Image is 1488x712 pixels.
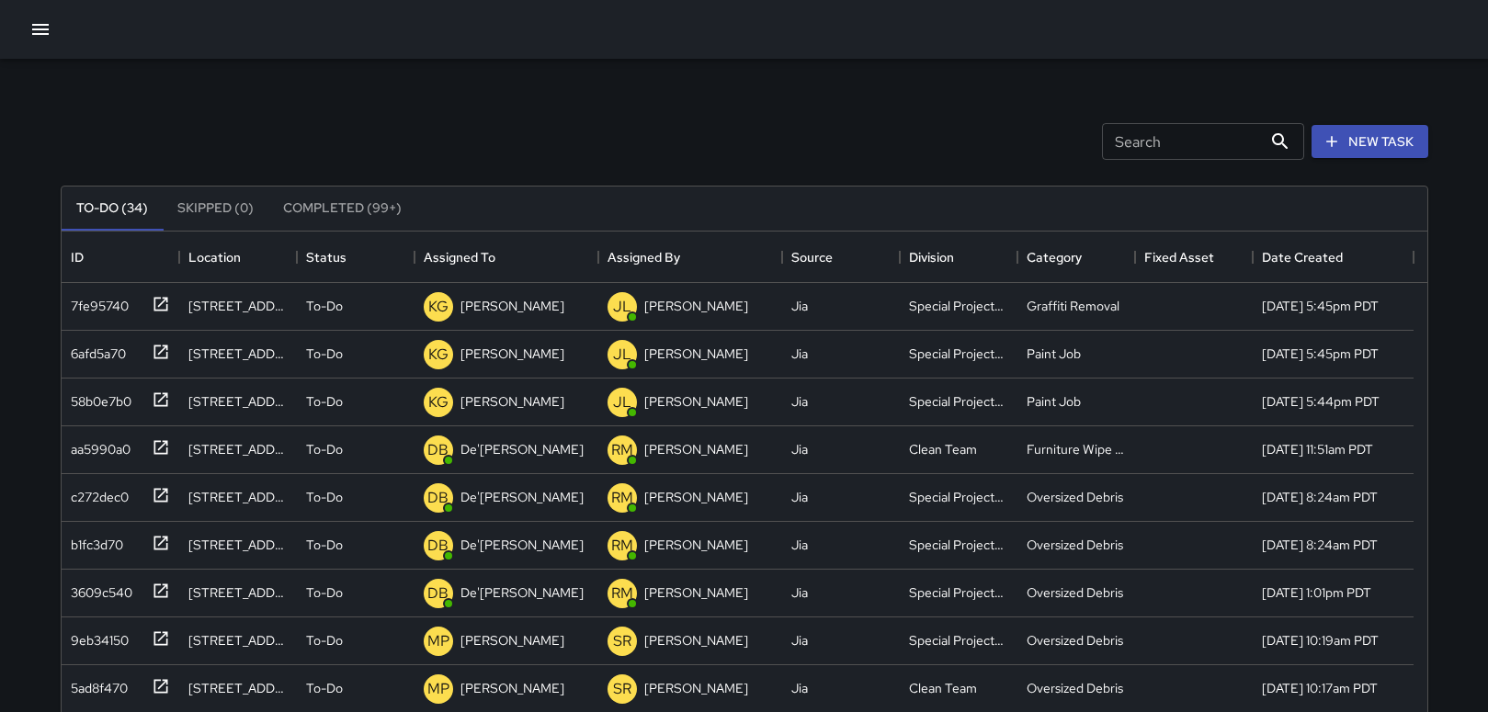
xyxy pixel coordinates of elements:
[608,232,680,283] div: Assigned By
[644,583,748,602] p: [PERSON_NAME]
[306,631,343,650] p: To-Do
[460,536,584,554] p: De'[PERSON_NAME]
[188,392,288,411] div: 619 Sansome Street
[611,487,633,509] p: RM
[791,488,808,506] div: Jia
[188,440,288,458] div: 22 Battery Street
[1027,345,1081,363] div: Paint Job
[613,678,631,700] p: SR
[1262,488,1378,506] div: 9/19/2025, 8:24am PDT
[306,232,346,283] div: Status
[460,679,564,697] p: [PERSON_NAME]
[306,488,343,506] p: To-Do
[63,385,131,411] div: 58b0e7b0
[306,345,343,363] p: To-Do
[188,583,288,602] div: 850 Montgomery Street
[460,392,564,411] p: [PERSON_NAME]
[63,337,126,363] div: 6afd5a70
[1262,631,1379,650] div: 9/18/2025, 10:19am PDT
[791,392,808,411] div: Jia
[611,439,633,461] p: RM
[427,439,449,461] p: DB
[62,232,179,283] div: ID
[791,345,808,363] div: Jia
[613,391,631,413] p: JL
[62,186,163,231] button: To-Do (34)
[909,392,1008,411] div: Special Projects Team
[598,232,782,283] div: Assigned By
[1262,679,1378,697] div: 9/18/2025, 10:17am PDT
[1027,440,1126,458] div: Furniture Wipe Down
[188,232,241,283] div: Location
[188,679,288,697] div: 111 Sutter Street
[1027,392,1081,411] div: Paint Job
[1144,232,1214,283] div: Fixed Asset
[188,631,288,650] div: 544 Market Street
[460,631,564,650] p: [PERSON_NAME]
[909,345,1008,363] div: Special Projects Team
[644,488,748,506] p: [PERSON_NAME]
[63,289,129,315] div: 7fe95740
[63,672,128,697] div: 5ad8f470
[63,433,131,458] div: aa5990a0
[791,631,808,650] div: Jia
[460,488,584,506] p: De'[PERSON_NAME]
[1262,440,1373,458] div: 9/19/2025, 11:51am PDT
[460,440,584,458] p: De'[PERSON_NAME]
[644,345,748,363] p: [PERSON_NAME]
[791,232,833,283] div: Source
[188,297,288,315] div: 621 Sansome Street
[179,232,297,283] div: Location
[306,297,343,315] p: To-Do
[163,186,268,231] button: Skipped (0)
[428,391,449,413] p: KG
[427,487,449,509] p: DB
[644,440,748,458] p: [PERSON_NAME]
[424,232,495,283] div: Assigned To
[1027,297,1119,315] div: Graffiti Removal
[1027,679,1123,697] div: Oversized Debris
[415,232,598,283] div: Assigned To
[644,297,748,315] p: [PERSON_NAME]
[1017,232,1135,283] div: Category
[63,624,129,650] div: 9eb34150
[900,232,1017,283] div: Division
[460,583,584,602] p: De'[PERSON_NAME]
[644,536,748,554] p: [PERSON_NAME]
[644,679,748,697] p: [PERSON_NAME]
[613,630,631,652] p: SR
[63,576,132,602] div: 3609c540
[909,583,1008,602] div: Special Projects Team
[427,630,449,652] p: MP
[188,345,288,363] div: 621 Sansome Street
[1027,583,1123,602] div: Oversized Debris
[460,297,564,315] p: [PERSON_NAME]
[63,480,129,506] div: c272dec0
[791,583,808,602] div: Jia
[71,232,84,283] div: ID
[1262,345,1379,363] div: 9/21/2025, 5:45pm PDT
[63,528,123,554] div: b1fc3d70
[427,535,449,557] p: DB
[306,536,343,554] p: To-Do
[782,232,900,283] div: Source
[1027,536,1123,554] div: Oversized Debris
[909,440,977,458] div: Clean Team
[1262,232,1343,283] div: Date Created
[613,344,631,366] p: JL
[428,344,449,366] p: KG
[188,488,288,506] div: 455 Jackson Street
[644,392,748,411] p: [PERSON_NAME]
[791,297,808,315] div: Jia
[1027,631,1123,650] div: Oversized Debris
[1135,232,1253,283] div: Fixed Asset
[909,536,1008,554] div: Special Projects Team
[909,297,1008,315] div: Special Projects Team
[428,296,449,318] p: KG
[791,679,808,697] div: Jia
[909,631,1008,650] div: Special Projects Team
[188,536,288,554] div: 472 Jackson Street
[1262,392,1380,411] div: 9/21/2025, 5:44pm PDT
[1027,488,1123,506] div: Oversized Debris
[611,582,633,605] p: RM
